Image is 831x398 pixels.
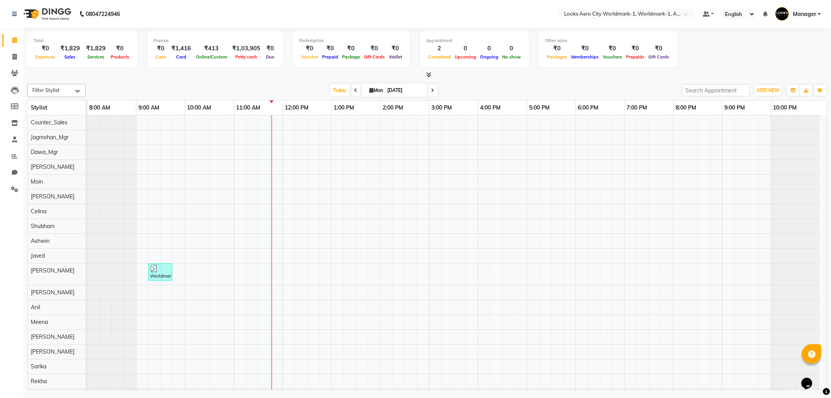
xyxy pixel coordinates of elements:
[31,163,74,170] span: [PERSON_NAME]
[362,54,387,60] span: Gift Cards
[149,265,171,279] div: Worldmark-1 Walkin Client, TK01, 09:15 AM-09:45 AM, Shave Regular (₹500)
[775,7,789,21] img: Manager
[569,54,601,60] span: Memberships
[86,3,120,25] b: 08047224946
[299,37,404,44] div: Redemption
[299,44,320,53] div: ₹0
[31,318,48,325] span: Meena
[185,102,213,113] a: 10:00 AM
[174,54,188,60] span: Card
[31,104,47,111] span: Stylist
[31,149,58,156] span: Dawa_Mgr
[381,102,405,113] a: 2:00 PM
[478,44,500,53] div: 0
[234,102,262,113] a: 11:00 AM
[31,134,69,141] span: Jagmohan_Mgr
[340,44,362,53] div: ₹0
[545,54,569,60] span: Packages
[109,44,131,53] div: ₹0
[387,44,404,53] div: ₹0
[263,44,277,53] div: ₹0
[387,54,404,60] span: Wallet
[426,54,453,60] span: Completed
[771,102,799,113] a: 10:00 PM
[31,252,45,259] span: Javed
[34,44,57,53] div: ₹0
[31,267,74,274] span: [PERSON_NAME]
[136,102,161,113] a: 9:00 AM
[194,54,229,60] span: Online/Custom
[20,3,73,25] img: logo
[31,223,55,230] span: Shubham
[682,84,750,96] input: Search Appointment
[646,54,671,60] span: Gift Cards
[478,102,503,113] a: 4:00 PM
[429,102,454,113] a: 3:00 PM
[87,102,112,113] a: 8:00 AM
[793,10,816,18] span: Manager
[194,44,229,53] div: ₹413
[63,54,78,60] span: Sales
[545,37,671,44] div: Other sales
[757,87,780,93] span: ADD NEW
[233,54,259,60] span: Petty cash
[57,44,83,53] div: ₹1,829
[453,44,478,53] div: 0
[31,348,74,355] span: [PERSON_NAME]
[576,102,600,113] a: 6:00 PM
[31,363,46,370] span: Sarika
[601,54,624,60] span: Vouchers
[569,44,601,53] div: ₹0
[320,54,340,60] span: Prepaid
[109,54,131,60] span: Products
[31,237,49,244] span: Ashwin
[646,44,671,53] div: ₹0
[31,378,47,385] span: Rekha
[153,44,168,53] div: ₹0
[153,54,168,60] span: Cash
[332,102,356,113] a: 1:00 PM
[527,102,552,113] a: 5:00 PM
[368,87,385,93] span: Mon
[426,44,453,53] div: 2
[31,119,67,126] span: Counter_Sales
[31,304,40,311] span: Anil
[426,37,523,44] div: Appointment
[34,54,57,60] span: Expenses
[153,37,277,44] div: Finance
[32,87,60,93] span: Filter Stylist
[168,44,194,53] div: ₹1,416
[722,102,747,113] a: 9:00 PM
[31,208,46,215] span: Celina
[453,54,478,60] span: Upcoming
[362,44,387,53] div: ₹0
[624,44,646,53] div: ₹0
[674,102,698,113] a: 8:00 PM
[320,44,340,53] div: ₹0
[85,54,106,60] span: Services
[478,54,500,60] span: Ongoing
[500,54,523,60] span: No show
[283,102,311,113] a: 12:00 PM
[385,85,424,96] input: 2025-09-01
[229,44,263,53] div: ₹1,03,905
[601,44,624,53] div: ₹0
[755,85,782,96] button: ADD NEW
[31,333,74,340] span: [PERSON_NAME]
[31,289,74,296] span: [PERSON_NAME]
[624,54,646,60] span: Prepaids
[83,44,109,53] div: ₹1,829
[340,54,362,60] span: Package
[264,54,276,60] span: Due
[31,193,74,200] span: [PERSON_NAME]
[299,54,320,60] span: Voucher
[34,37,131,44] div: Total
[625,102,649,113] a: 7:00 PM
[798,367,823,390] iframe: chat widget
[31,178,43,185] span: Moin
[330,84,350,96] span: Today
[545,44,569,53] div: ₹0
[500,44,523,53] div: 0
